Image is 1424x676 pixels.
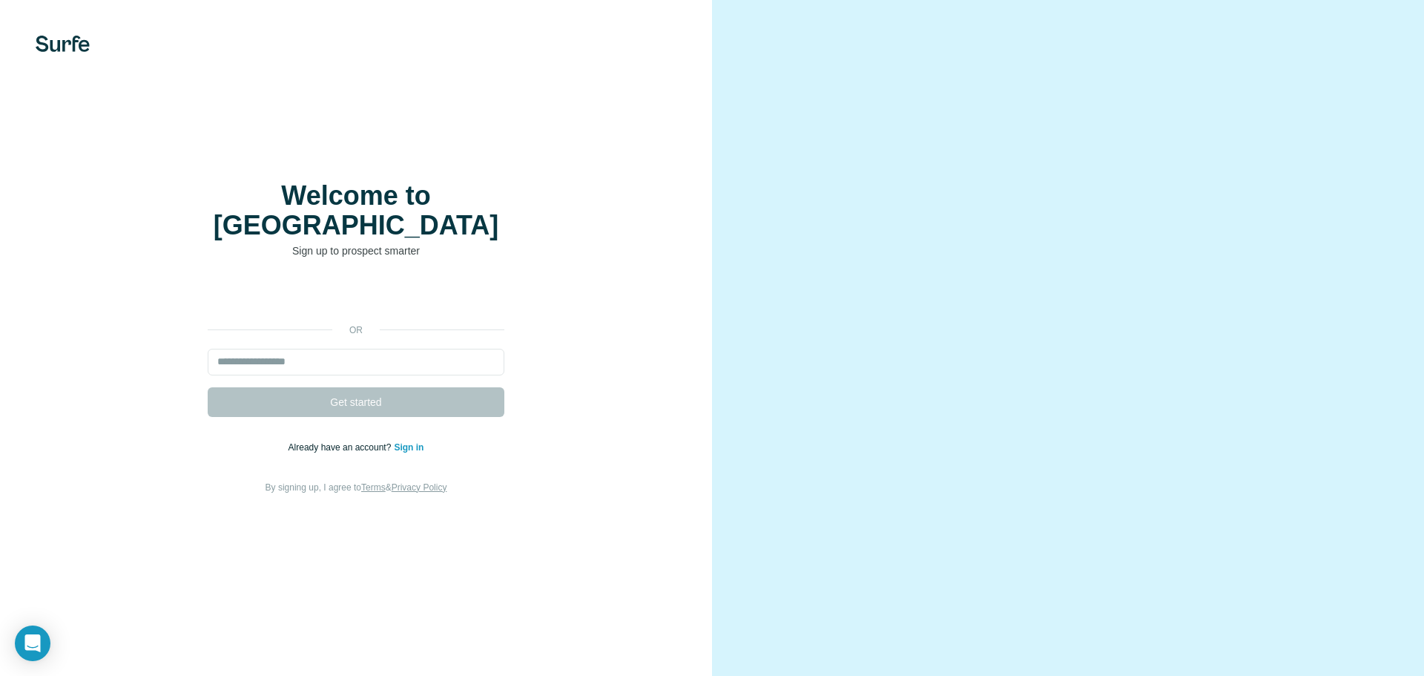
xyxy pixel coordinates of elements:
h1: Welcome to [GEOGRAPHIC_DATA] [208,181,504,240]
span: By signing up, I agree to & [266,482,447,493]
span: Already have an account? [289,442,395,453]
a: Sign in [394,442,423,453]
img: Surfe's logo [36,36,90,52]
div: Open Intercom Messenger [15,626,50,661]
p: Sign up to prospect smarter [208,243,504,258]
a: Privacy Policy [392,482,447,493]
p: or [332,324,380,337]
iframe: Sign in with Google Button [200,280,512,313]
a: Terms [361,482,386,493]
